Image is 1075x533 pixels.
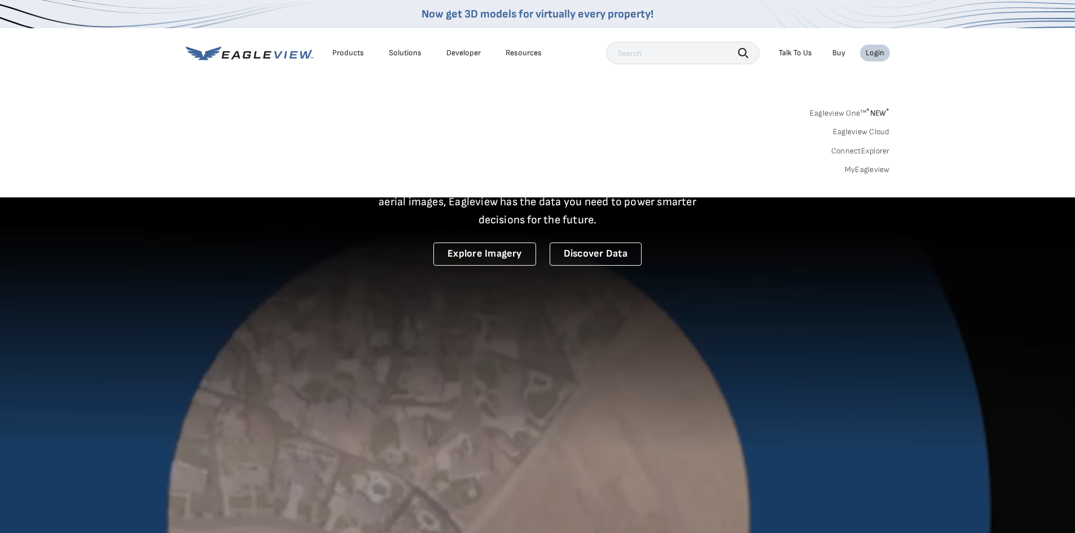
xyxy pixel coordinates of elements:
a: Explore Imagery [433,243,536,266]
div: Solutions [389,48,422,58]
div: Talk To Us [779,48,812,58]
input: Search [606,42,760,64]
a: MyEagleview [845,165,890,175]
p: A new era starts here. Built on more than 3.5 billion high-resolution aerial images, Eagleview ha... [365,175,710,229]
a: Buy [832,48,845,58]
a: Now get 3D models for virtually every property! [422,7,653,21]
a: Discover Data [550,243,642,266]
a: ConnectExplorer [831,146,890,156]
a: Developer [446,48,481,58]
span: NEW [866,108,889,118]
div: Resources [506,48,542,58]
a: Eagleview One™*NEW* [810,105,890,118]
div: Products [332,48,364,58]
a: Eagleview Cloud [833,127,890,137]
div: Login [866,48,884,58]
